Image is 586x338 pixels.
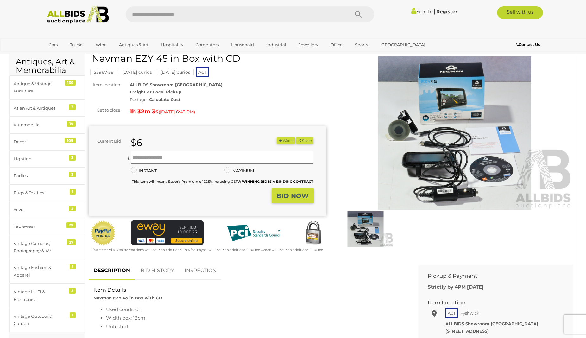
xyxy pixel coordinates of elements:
a: DESCRIPTION [89,261,135,280]
a: Asian Art & Antiques 3 [9,100,85,117]
div: Lighting [14,155,66,163]
strong: [STREET_ADDRESS] [445,328,489,334]
div: 109 [65,138,76,143]
label: MAXIMUM [224,167,254,175]
div: Asian Art & Antiques [14,105,66,112]
span: [DATE] 6:43 PM [160,109,194,115]
div: 3 [69,104,76,110]
a: Vintage Hi-Fi & Electronics 2 [9,284,85,308]
img: PCI DSS compliant [222,220,285,246]
div: Automobilia [14,121,66,129]
strong: ALLBIDS Showroom [GEOGRAPHIC_DATA] [445,321,538,326]
a: Office [326,40,347,50]
a: Jewellery [294,40,322,50]
small: This Item will incur a Buyer's Premium of 22.5% including GST. [132,179,313,184]
h2: Antiques, Art & Memorabilia [16,57,79,75]
img: Secured by Rapid SSL [301,220,326,246]
div: 29 [66,222,76,228]
span: Fyshwick [459,309,481,317]
a: Contact Us [516,41,541,48]
h2: Item Location [428,300,554,306]
mark: [DATE] curios [157,69,194,75]
div: 5 [69,206,76,211]
div: Tablewear [14,223,66,230]
img: Allbids.com.au [44,6,112,24]
small: Mastercard & Visa transactions will incur an additional 1.9% fee. Paypal will incur an additional... [93,248,324,252]
label: INSTANT [131,167,157,175]
a: Antiques & Art [115,40,153,50]
b: A WINNING BID IS A BINDING CONTRACT [238,179,313,184]
a: Lighting 3 [9,150,85,167]
a: Silver 5 [9,201,85,218]
strong: $6 [131,137,142,149]
a: Sports [351,40,372,50]
b: Contact Us [516,42,540,47]
a: Cars [45,40,62,50]
strong: BID NOW [277,192,309,200]
div: Current Bid [89,137,126,145]
a: Vintage Fashion & Apparel 1 [9,259,85,284]
a: Sell with us [497,6,543,19]
div: Rugs & Textiles [14,189,66,196]
a: Decor 109 [9,133,85,150]
button: Share [296,137,313,144]
img: Navman EZY 45 in Box with CD [336,56,574,210]
div: Item location [84,81,125,88]
div: 3 [69,172,76,177]
a: Tablewear 29 [9,218,85,235]
mark: [DATE] curios [119,69,155,75]
div: 1 [70,189,76,195]
button: Search [343,6,374,22]
a: Industrial [262,40,290,50]
div: Vintage Hi-Fi & Electronics [14,288,66,303]
li: Used condition [106,305,404,314]
div: Silver [14,206,66,213]
div: Vintage Outdoor & Garden [14,313,66,328]
b: Strictly by 4PM [DATE] [428,284,484,290]
h2: Pickup & Payment [428,273,554,279]
a: Automobilia 19 [9,117,85,133]
strong: Navman EZY 45 in Box with CD [93,295,162,300]
a: Hospitality [157,40,187,50]
li: Untested [106,322,404,331]
span: ( ) [159,109,195,114]
a: Register [436,9,457,15]
button: Watch [277,137,295,144]
span: ACT [196,67,209,77]
h2: Item Details [93,287,404,293]
a: Vintage Cameras, Photography & AV 27 [9,235,85,259]
h1: Navman EZY 45 in Box with CD [92,53,325,64]
img: Official PayPal Seal [90,220,116,246]
a: Computers [192,40,223,50]
a: Trucks [66,40,87,50]
a: Radios 3 [9,167,85,184]
a: Antique & Vintage Furniture 130 [9,75,85,100]
div: Antique & Vintage Furniture [14,80,66,95]
li: Watch this item [277,137,295,144]
strong: 1h 32m 3s [130,108,159,115]
a: INSPECTION [180,261,221,280]
div: 2 [69,288,76,294]
div: 1 [70,312,76,318]
span: ACT [445,308,458,318]
button: BID NOW [272,188,314,203]
div: Vintage Fashion & Apparel [14,264,66,279]
div: 130 [65,80,76,86]
a: [GEOGRAPHIC_DATA] [376,40,429,50]
div: Radios [14,172,66,179]
a: Vintage Outdoor & Garden 1 [9,308,85,332]
a: [DATE] curios [157,70,194,75]
a: Household [227,40,258,50]
a: [DATE] curios [119,70,155,75]
a: Rugs & Textiles 1 [9,184,85,201]
div: 3 [69,155,76,161]
div: Vintage Cameras, Photography & AV [14,240,66,255]
div: Decor [14,138,66,145]
strong: ALLBIDS Showroom [GEOGRAPHIC_DATA] [130,82,223,87]
div: 1 [70,264,76,269]
div: Set to close [84,106,125,114]
a: Sign In [411,9,433,15]
div: 19 [67,121,76,127]
strong: Calculate Cost [149,97,180,102]
img: Navman EZY 45 in Box with CD [337,211,394,247]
